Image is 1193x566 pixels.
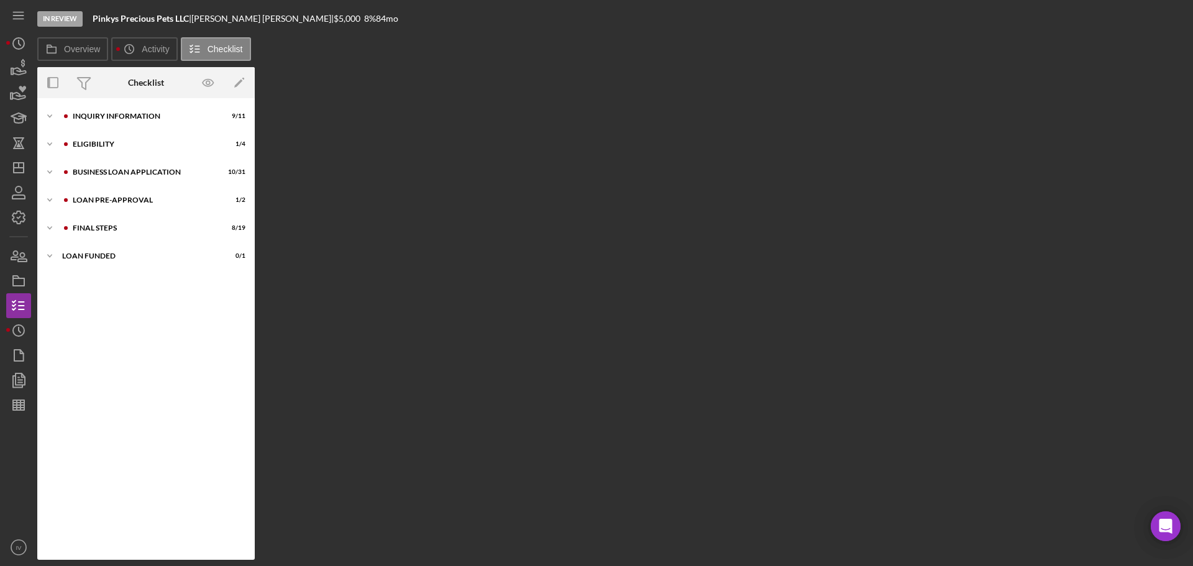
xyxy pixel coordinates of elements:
[73,140,214,148] div: ELIGIBILITY
[37,37,108,61] button: Overview
[376,14,398,24] div: 84 mo
[223,224,245,232] div: 8 / 19
[142,44,169,54] label: Activity
[111,37,177,61] button: Activity
[6,535,31,560] button: IV
[364,14,376,24] div: 8 %
[223,140,245,148] div: 1 / 4
[223,196,245,204] div: 1 / 2
[73,168,214,176] div: BUSINESS LOAN APPLICATION
[37,11,83,27] div: In Review
[1151,511,1181,541] div: Open Intercom Messenger
[181,37,251,61] button: Checklist
[16,544,22,551] text: IV
[62,252,214,260] div: LOAN FUNDED
[128,78,164,88] div: Checklist
[191,14,334,24] div: [PERSON_NAME] [PERSON_NAME] |
[64,44,100,54] label: Overview
[223,112,245,120] div: 9 / 11
[208,44,243,54] label: Checklist
[334,13,360,24] span: $5,000
[73,196,214,204] div: LOAN PRE-APPROVAL
[223,252,245,260] div: 0 / 1
[73,224,214,232] div: FINAL STEPS
[223,168,245,176] div: 10 / 31
[93,14,191,24] div: |
[93,13,189,24] b: Pinkys Precious Pets LLC
[73,112,214,120] div: INQUIRY INFORMATION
